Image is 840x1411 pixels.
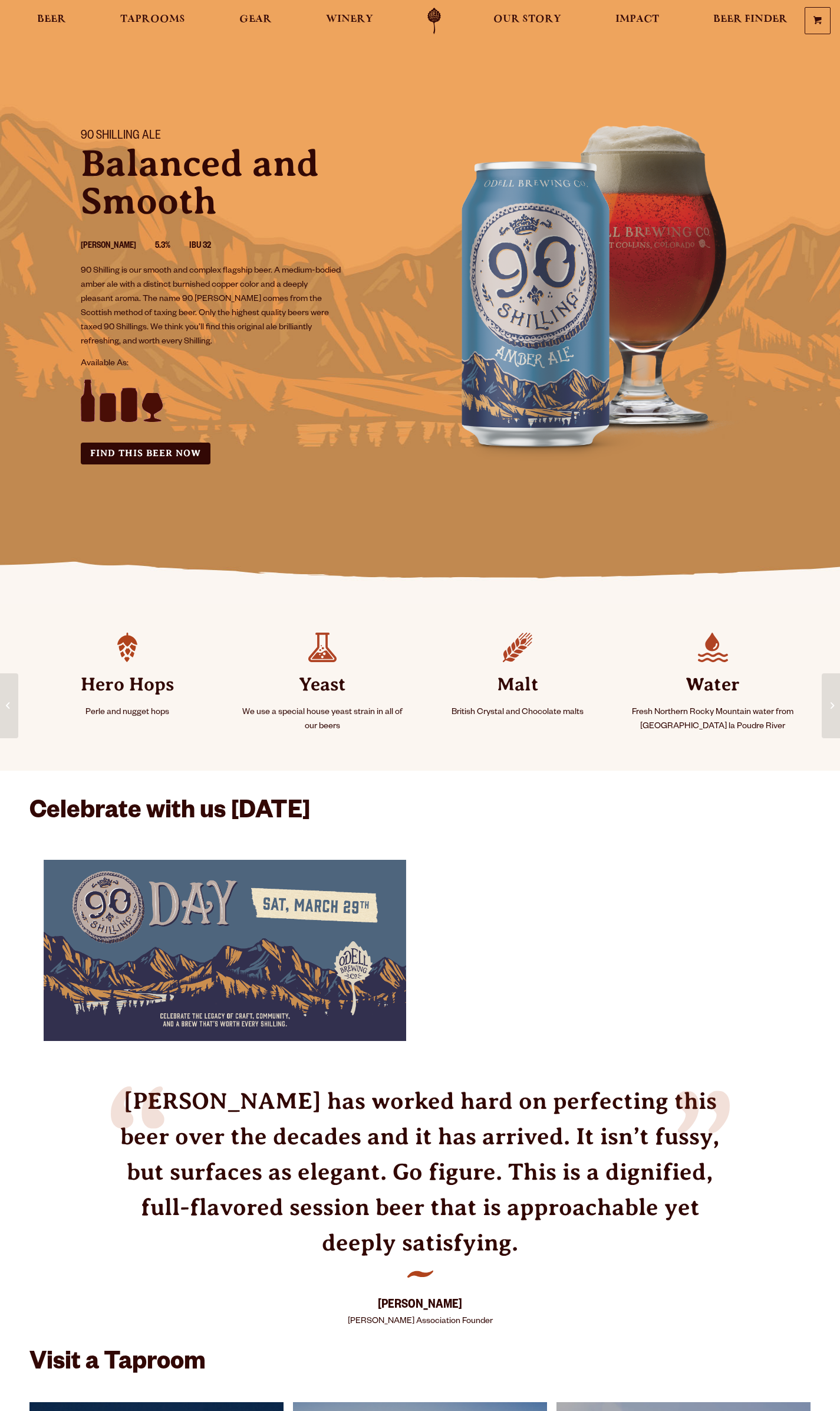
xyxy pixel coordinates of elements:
[493,15,561,24] span: Our Story
[486,8,569,34] a: Our Story
[412,8,456,34] a: Odell Home
[29,799,811,827] h2: Celebrate with us [DATE]
[155,239,189,254] li: 5.3%
[326,15,373,24] span: Winery
[111,1083,730,1261] p: [PERSON_NAME] has worked hard on perfecting this beer over the decades and it has arrived. It isn...
[81,357,406,371] p: Available As:
[239,662,406,706] strong: Yeast
[44,854,406,1047] img: 90 Shilling Day Sat March 29th
[120,15,185,24] span: Taprooms
[434,662,601,706] strong: Malt
[81,145,406,220] p: Balanced and Smooth
[81,239,155,254] li: [PERSON_NAME]
[111,1299,730,1313] span: [PERSON_NAME]
[44,662,210,706] strong: Hero Hops
[29,8,74,34] a: Beer
[615,15,659,24] span: Impact
[81,264,341,349] p: 90 Shilling is our smooth and complex flagship beer. A medium-bodied amber ale with a distinct bu...
[608,8,667,34] a: Impact
[44,706,210,720] p: Perle and nugget hops
[239,15,272,24] span: Gear
[189,239,230,254] li: IBU 32
[239,706,406,734] p: We use a special house yeast strain in all of our beers
[318,8,381,34] a: Winery
[630,662,796,706] strong: Water
[81,129,406,145] h1: 90 Shilling Ale
[348,1317,493,1327] span: [PERSON_NAME] Association Founder
[232,8,279,34] a: Gear
[630,706,796,734] p: Fresh Northern Rocky Mountain water from [GEOGRAPHIC_DATA] la Poudre River
[434,706,601,720] p: British Crystal and Chocolate malts
[113,8,193,34] a: Taprooms
[37,15,66,24] span: Beer
[81,443,210,464] a: Find this Beer Now
[706,8,795,34] a: Beer Finder
[29,1350,811,1396] h2: Visit a Taproom
[713,15,788,24] span: Beer Finder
